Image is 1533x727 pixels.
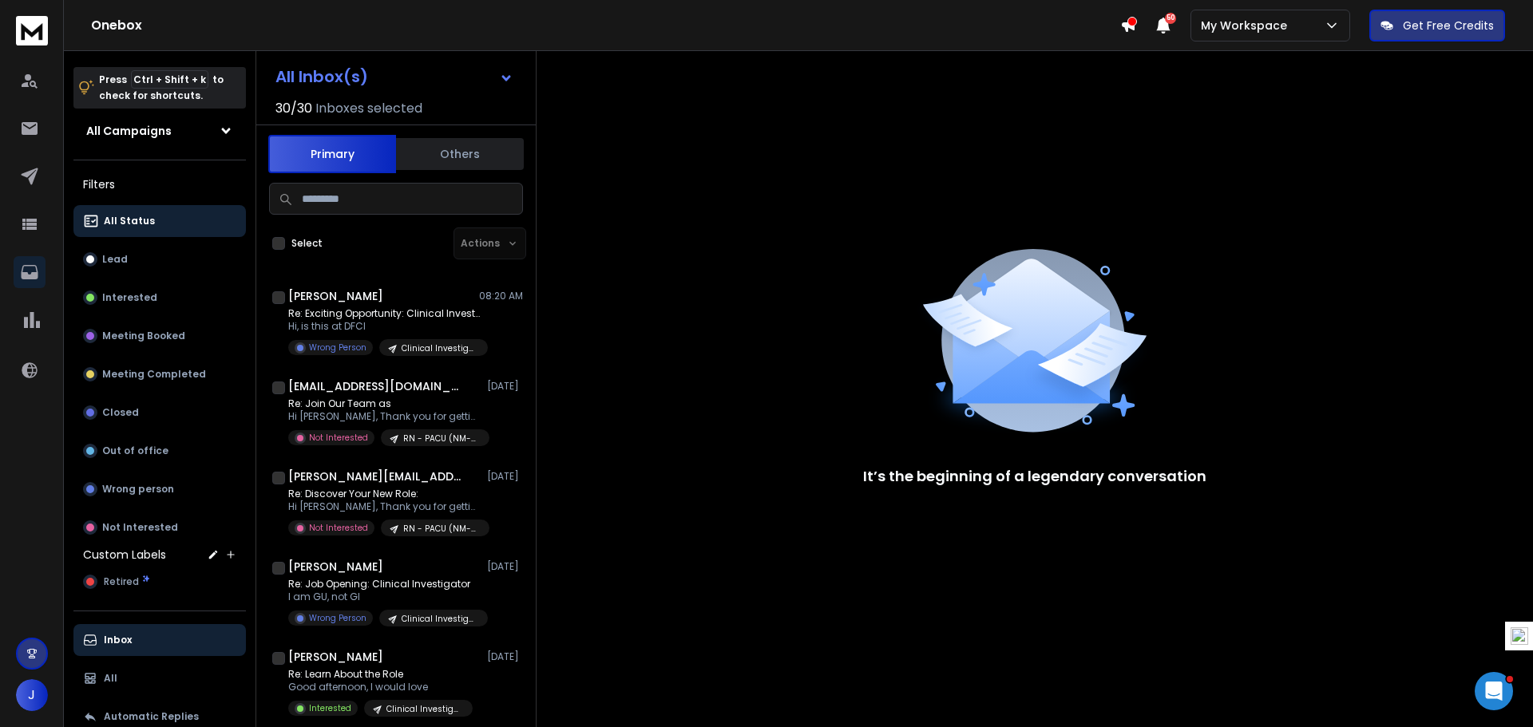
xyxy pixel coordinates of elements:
[487,560,523,573] p: [DATE]
[102,483,174,496] p: Wrong person
[288,488,480,500] p: Re: Discover Your New Role:
[479,290,523,302] p: 08:20 AM
[288,288,383,304] h1: [PERSON_NAME]
[102,521,178,534] p: Not Interested
[1475,672,1513,710] iframe: Intercom live chat
[1403,18,1494,34] p: Get Free Credits
[73,662,246,694] button: All
[73,397,246,429] button: Closed
[73,205,246,237] button: All Status
[275,69,368,85] h1: All Inbox(s)
[288,397,480,410] p: Re: Join Our Team as
[386,703,463,715] p: Clinical Investigator - [MEDICAL_DATA] Oncology (MA-1117)
[288,591,480,603] p: I am GU, not GI
[309,612,366,624] p: Wrong Person
[91,16,1120,35] h1: Onebox
[86,123,172,139] h1: All Campaigns
[288,559,383,575] h1: [PERSON_NAME]
[288,649,383,665] h1: [PERSON_NAME]
[275,99,312,118] span: 30 / 30
[309,432,368,444] p: Not Interested
[104,575,139,588] span: Retired
[1201,18,1293,34] p: My Workspace
[863,465,1206,488] p: It’s the beginning of a legendary conversation
[403,523,480,535] p: RN - PACU (NM-0003)
[104,710,199,723] p: Automatic Replies
[288,578,480,591] p: Re: Job Opening: Clinical Investigator
[83,547,166,563] h3: Custom Labels
[102,253,128,266] p: Lead
[487,470,523,483] p: [DATE]
[1369,10,1505,41] button: Get Free Credits
[102,368,206,381] p: Meeting Completed
[288,307,480,320] p: Re: Exciting Opportunity: Clinical Investigator
[288,320,480,333] p: Hi, is this at DFCI
[102,291,157,304] p: Interested
[402,342,478,354] p: Clinical Investigator - [MEDICAL_DATA] Oncology (MA-1117)
[288,468,464,484] h1: [PERSON_NAME][EMAIL_ADDRESS][PERSON_NAME][DOMAIN_NAME]
[288,681,473,693] p: Good afternoon, I would love
[73,473,246,505] button: Wrong person
[16,679,48,711] button: J
[73,358,246,390] button: Meeting Completed
[73,512,246,543] button: Not Interested
[487,650,523,663] p: [DATE]
[396,136,524,172] button: Others
[73,282,246,314] button: Interested
[1165,13,1176,24] span: 50
[315,99,422,118] h3: Inboxes selected
[104,634,132,646] p: Inbox
[288,378,464,394] h1: [EMAIL_ADDRESS][DOMAIN_NAME]
[268,135,396,173] button: Primary
[102,406,139,419] p: Closed
[104,215,155,227] p: All Status
[402,613,478,625] p: Clinical Investigator - [MEDICAL_DATA] Oncology (MA-1117)
[102,444,168,457] p: Out of office
[291,237,323,250] label: Select
[288,500,480,513] p: Hi [PERSON_NAME], Thank you for getting
[73,624,246,656] button: Inbox
[309,342,366,354] p: Wrong Person
[403,433,480,444] p: RN - PACU (NM-0003)
[263,61,526,93] button: All Inbox(s)
[104,672,117,685] p: All
[73,435,246,467] button: Out of office
[288,410,480,423] p: Hi [PERSON_NAME], Thank you for getting
[487,380,523,393] p: [DATE]
[102,330,185,342] p: Meeting Booked
[73,243,246,275] button: Lead
[131,70,208,89] span: Ctrl + Shift + k
[73,566,246,598] button: Retired
[16,16,48,45] img: logo
[73,173,246,196] h3: Filters
[73,115,246,147] button: All Campaigns
[309,522,368,534] p: Not Interested
[99,72,224,104] p: Press to check for shortcuts.
[288,668,473,681] p: Re: Learn About the Role
[309,702,351,714] p: Interested
[73,320,246,352] button: Meeting Booked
